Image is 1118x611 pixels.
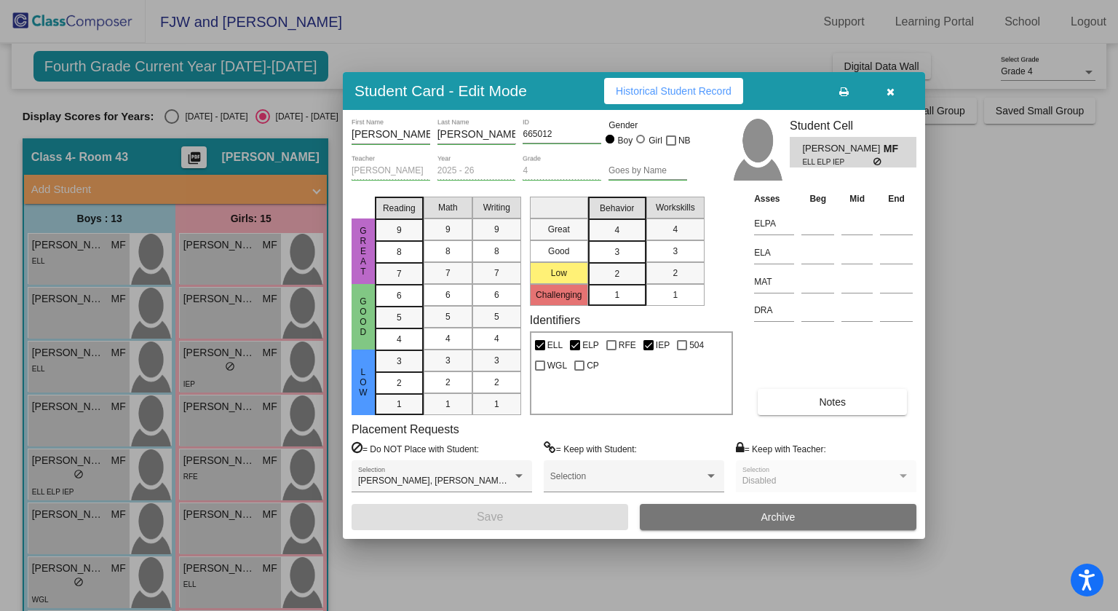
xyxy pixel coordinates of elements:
[445,376,451,389] span: 2
[761,511,796,523] span: Archive
[445,288,451,301] span: 6
[397,377,402,390] span: 2
[754,242,794,264] input: assessment
[656,336,670,354] span: IEP
[494,354,499,367] span: 3
[397,267,402,280] span: 7
[547,357,567,374] span: WGL
[754,271,794,293] input: assessment
[494,310,499,323] span: 5
[445,267,451,280] span: 7
[397,355,402,368] span: 3
[494,376,499,389] span: 2
[437,166,516,176] input: year
[358,476,583,486] span: [PERSON_NAME], [PERSON_NAME], [PERSON_NAME]
[530,313,580,327] label: Identifiers
[357,367,370,398] span: Low
[614,288,619,301] span: 1
[742,476,777,486] span: Disabled
[494,398,499,411] span: 1
[357,296,370,337] span: Good
[582,336,599,354] span: ELP
[614,224,619,237] span: 4
[477,511,503,523] span: Save
[494,288,499,301] span: 6
[619,336,636,354] span: RFE
[736,441,826,456] label: = Keep with Teacher:
[494,245,499,258] span: 8
[648,134,662,147] div: Girl
[750,191,798,207] th: Asses
[616,85,732,97] span: Historical Student Record
[352,166,430,176] input: teacher
[798,191,838,207] th: Beg
[547,336,563,354] span: ELL
[673,245,678,258] span: 3
[673,223,678,236] span: 4
[678,132,691,149] span: NB
[802,141,883,157] span: [PERSON_NAME]
[758,389,907,415] button: Notes
[483,201,510,214] span: Writing
[544,441,637,456] label: = Keep with Student:
[608,119,687,132] mat-label: Gender
[608,166,687,176] input: goes by name
[523,130,601,140] input: Enter ID
[673,288,678,301] span: 1
[445,354,451,367] span: 3
[352,422,459,436] label: Placement Requests
[640,504,916,530] button: Archive
[617,134,633,147] div: Boy
[604,78,743,104] button: Historical Student Record
[494,223,499,236] span: 9
[754,213,794,234] input: assessment
[352,504,628,530] button: Save
[884,141,904,157] span: MF
[614,245,619,259] span: 3
[614,267,619,280] span: 2
[445,245,451,258] span: 8
[587,357,599,374] span: CP
[357,226,370,277] span: Great
[445,223,451,236] span: 9
[397,289,402,302] span: 6
[397,224,402,237] span: 9
[445,310,451,323] span: 5
[673,267,678,280] span: 2
[445,398,451,411] span: 1
[397,245,402,259] span: 8
[754,299,794,321] input: assessment
[523,166,601,176] input: grade
[600,202,634,215] span: Behavior
[397,333,402,346] span: 4
[819,396,846,408] span: Notes
[397,311,402,324] span: 5
[494,332,499,345] span: 4
[802,157,873,167] span: ELL ELP IEP
[352,441,479,456] label: = Do NOT Place with Student:
[876,191,916,207] th: End
[656,201,695,214] span: Workskills
[445,332,451,345] span: 4
[494,267,499,280] span: 7
[790,119,916,133] h3: Student Cell
[397,398,402,411] span: 1
[354,82,527,100] h3: Student Card - Edit Mode
[438,201,458,214] span: Math
[383,202,416,215] span: Reading
[689,336,704,354] span: 504
[838,191,876,207] th: Mid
